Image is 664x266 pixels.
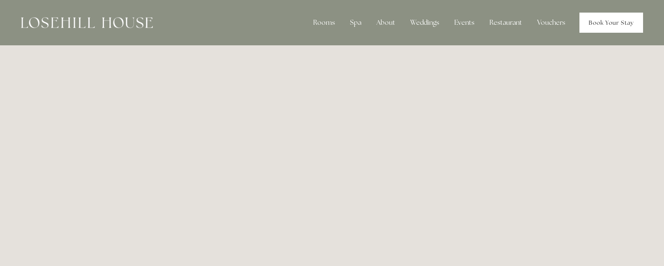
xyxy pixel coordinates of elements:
img: Losehill House [21,17,153,28]
div: Restaurant [483,14,529,31]
a: Vouchers [530,14,572,31]
div: Events [448,14,481,31]
a: Book Your Stay [579,13,643,33]
div: Weddings [404,14,446,31]
div: About [370,14,402,31]
div: Spa [343,14,368,31]
div: Rooms [306,14,342,31]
